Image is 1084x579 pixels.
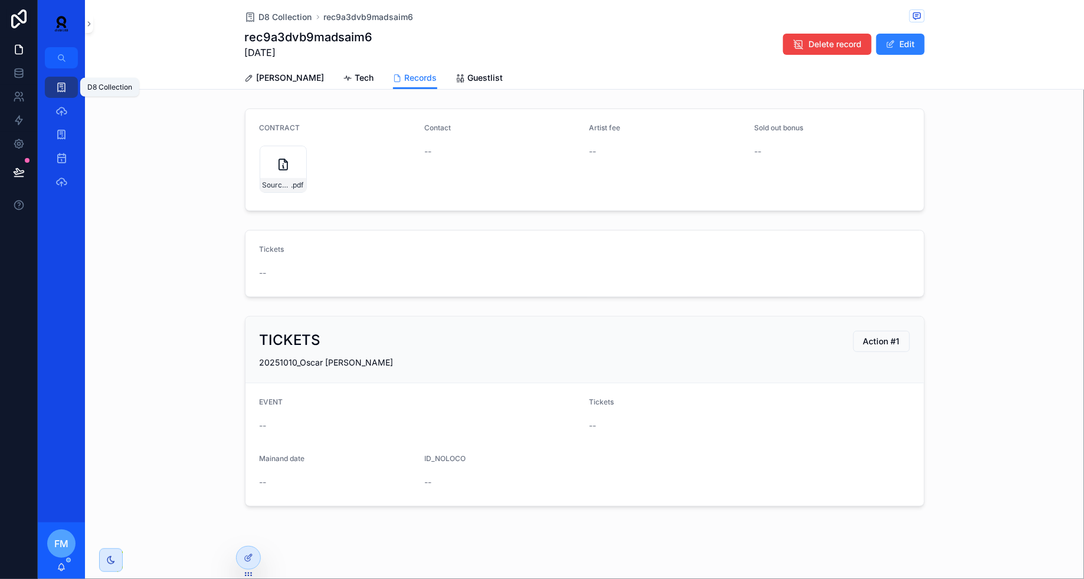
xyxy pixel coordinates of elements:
[260,476,267,488] span: --
[324,11,414,23] a: rec9a3dvb9madsaim6
[783,34,872,55] button: Delete record
[853,331,910,352] button: Action #1
[876,34,925,55] button: Edit
[424,454,466,463] span: ID_NOLOCO
[245,29,373,45] h1: rec9a3dvb9madsaim6
[456,67,503,91] a: Guestlist
[38,68,85,208] div: scrollable content
[424,123,451,132] span: Contact
[590,420,597,432] span: --
[260,245,284,254] span: Tickets
[754,146,761,157] span: --
[260,123,300,132] span: CONTRACT
[393,67,437,90] a: Records
[260,331,321,350] h2: TICKETS
[260,267,267,279] span: --
[257,72,325,84] span: [PERSON_NAME]
[292,180,304,190] span: .pdf
[260,420,267,432] span: --
[260,454,305,463] span: Mainand date
[343,67,374,91] a: Tech
[263,180,292,190] span: Source-Artist-Representation-SL-Contract-for-[PERSON_NAME]-10-10-25---Signed
[260,397,283,406] span: EVENT
[260,357,394,367] span: 20251010_Oscar [PERSON_NAME]
[468,72,503,84] span: Guestlist
[754,123,803,132] span: Sold out bonus
[47,14,76,33] img: App logo
[245,11,312,23] a: D8 Collection
[590,123,621,132] span: Artist fee
[87,83,132,92] div: D8 Collection
[259,11,312,23] span: D8 Collection
[590,397,614,406] span: Tickets
[405,72,437,84] span: Records
[809,38,862,50] span: Delete record
[424,476,431,488] span: --
[245,45,373,60] span: [DATE]
[355,72,374,84] span: Tech
[54,537,68,551] span: FM
[863,335,900,347] span: Action #1
[424,146,431,157] span: --
[590,146,597,157] span: --
[245,67,325,91] a: [PERSON_NAME]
